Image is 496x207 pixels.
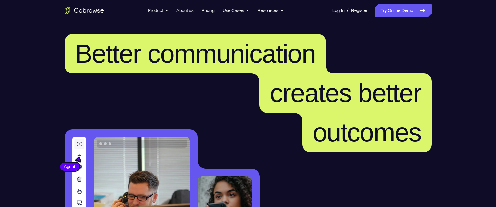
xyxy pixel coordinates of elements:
a: Log In [332,4,345,17]
span: Agent [60,163,79,170]
a: About us [176,4,193,17]
a: Register [351,4,367,17]
span: / [347,7,348,14]
button: Use Cases [223,4,249,17]
button: Product [148,4,169,17]
span: creates better [270,78,421,108]
span: outcomes [313,118,421,147]
a: Pricing [201,4,214,17]
button: Resources [257,4,284,17]
span: Better communication [75,39,316,68]
a: Go to the home page [65,7,104,14]
a: Try Online Demo [375,4,431,17]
